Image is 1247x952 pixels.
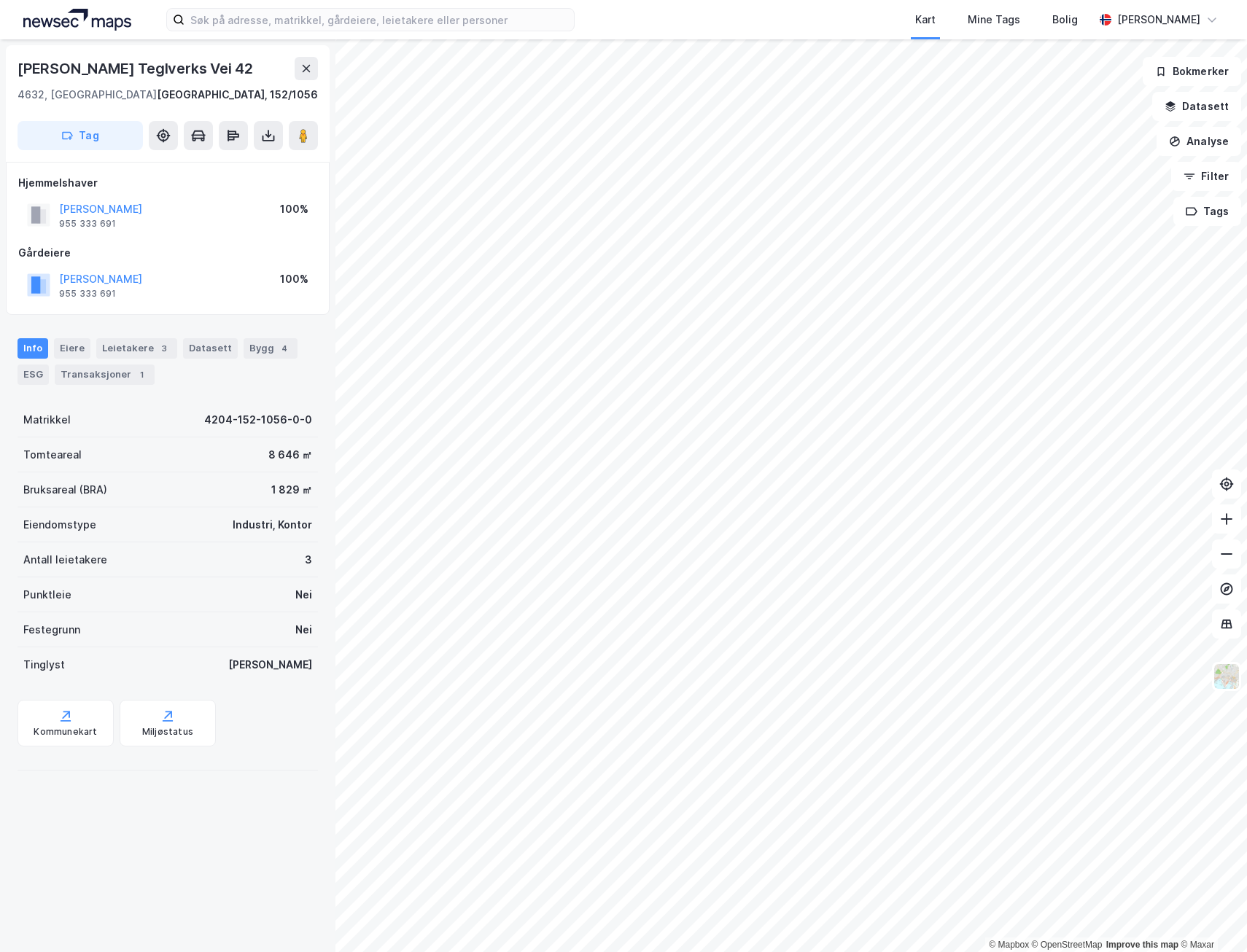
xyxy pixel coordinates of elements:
div: [PERSON_NAME] [228,656,312,674]
div: Tinglyst [23,656,65,674]
div: Hjemmelshaver [18,174,317,192]
button: Filter [1171,162,1241,191]
button: Bokmerker [1143,57,1241,86]
div: 4632, [GEOGRAPHIC_DATA] [18,86,157,104]
img: logo.a4113a55bc3d86da70a041830d287a7e.svg [23,9,131,31]
div: Nei [295,621,312,639]
div: 8 646 ㎡ [268,446,312,464]
button: Tags [1173,197,1241,226]
div: Kart [915,11,936,28]
div: Mine Tags [968,11,1020,28]
img: Z [1213,663,1240,690]
div: Datasett [183,338,238,359]
div: 1 [134,367,149,382]
div: 100% [280,200,308,218]
div: Festegrunn [23,621,80,639]
button: Datasett [1152,92,1241,121]
div: Info [18,338,48,359]
div: 3 [157,341,171,356]
div: [PERSON_NAME] [1117,11,1200,28]
div: Bolig [1052,11,1078,28]
div: [GEOGRAPHIC_DATA], 152/1056 [157,86,318,104]
div: 4204-152-1056-0-0 [204,411,312,429]
div: Bruksareal (BRA) [23,481,107,499]
div: Gårdeiere [18,244,317,262]
div: 1 829 ㎡ [271,481,312,499]
div: Nei [295,586,312,604]
a: Mapbox [989,940,1029,950]
div: Eiendomstype [23,516,96,534]
a: Improve this map [1106,940,1178,950]
div: Bygg [244,338,298,359]
div: Antall leietakere [23,551,107,569]
div: Matrikkel [23,411,71,429]
div: Tomteareal [23,446,82,464]
div: Leietakere [96,338,177,359]
button: Analyse [1157,127,1241,156]
div: 3 [305,551,312,569]
div: 955 333 691 [59,288,116,300]
div: Punktleie [23,586,71,604]
a: OpenStreetMap [1032,940,1103,950]
div: Eiere [54,338,90,359]
div: Industri, Kontor [233,516,312,534]
iframe: Chat Widget [1174,882,1247,952]
button: Tag [18,121,143,150]
div: 955 333 691 [59,218,116,230]
div: ESG [18,364,49,385]
div: [PERSON_NAME] Teglverks Vei 42 [18,57,256,80]
div: Kommunekart [34,726,97,738]
div: 100% [280,270,308,288]
div: 4 [277,341,292,356]
div: Miljøstatus [142,726,193,738]
div: Transaksjoner [55,364,155,385]
input: Søk på adresse, matrikkel, gårdeiere, leietakere eller personer [184,9,574,31]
